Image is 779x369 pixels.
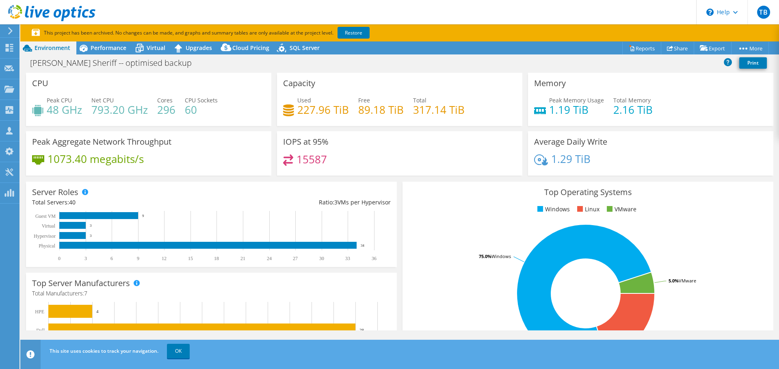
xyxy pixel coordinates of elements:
h3: Average Daily Write [534,137,607,146]
span: 7 [84,289,87,297]
text: 15 [188,256,193,261]
text: 3 [90,224,92,228]
h3: CPU [32,79,48,88]
span: Cores [157,96,173,104]
h4: 2.16 TiB [613,105,653,114]
text: 3 [84,256,87,261]
text: 9 [137,256,139,261]
text: 34 [361,243,365,247]
li: Linux [575,205,599,214]
text: 18 [214,256,219,261]
span: TB [757,6,770,19]
text: Virtual [42,223,56,229]
span: Peak CPU [47,96,72,104]
text: Guest VM [35,213,56,219]
text: 24 [267,256,272,261]
span: Free [358,96,370,104]
h3: Capacity [283,79,315,88]
span: Environment [35,44,70,52]
h4: 227.96 TiB [297,105,349,114]
tspan: VMware [679,278,696,284]
a: Share [661,42,694,54]
h4: 15587 [296,155,327,164]
text: HPE [35,309,44,315]
h3: Server Roles [32,188,78,197]
span: This site uses cookies to track your navigation. [50,347,158,354]
text: 4 [96,309,99,314]
h4: 296 [157,105,175,114]
a: Restore [338,27,370,39]
text: 30 [319,256,324,261]
a: Reports [622,42,661,54]
h4: 1.19 TiB [549,105,604,114]
span: 40 [69,198,76,206]
h4: Total Manufacturers: [32,289,391,298]
span: Used [297,96,311,104]
h4: 48 GHz [47,105,82,114]
a: OK [167,344,190,358]
h4: 1073.40 megabits/s [48,154,144,163]
span: SQL Server [290,44,320,52]
span: Total [413,96,426,104]
text: 33 [345,256,350,261]
h4: 793.20 GHz [91,105,148,114]
text: 27 [293,256,298,261]
svg: \n [706,9,714,16]
text: Dell [36,328,45,333]
tspan: 75.0% [479,253,491,259]
span: Virtual [147,44,165,52]
p: This project has been archived. No changes can be made, and graphs and summary tables are only av... [32,28,430,37]
span: Performance [91,44,126,52]
h1: [PERSON_NAME] Sheriff -- optimised backup [26,59,204,67]
span: CPU Sockets [185,96,218,104]
text: 3 [90,234,92,238]
text: Hypervisor [34,233,56,239]
h3: Top Operating Systems [409,188,767,197]
h3: Top Server Manufacturers [32,279,130,288]
a: More [731,42,769,54]
text: 36 [372,256,377,261]
span: Upgrades [186,44,212,52]
text: Physical [39,243,55,249]
span: 3 [334,198,338,206]
h4: 317.14 TiB [413,105,465,114]
tspan: 5.0% [669,278,679,284]
text: 21 [240,256,245,261]
li: VMware [605,205,636,214]
a: Export [694,42,731,54]
text: 0 [58,256,61,261]
div: Ratio: VMs per Hypervisor [211,198,390,207]
text: 9 [142,214,144,218]
text: 12 [162,256,167,261]
span: Peak Memory Usage [549,96,604,104]
div: Total Servers: [32,198,211,207]
h4: 1.29 TiB [551,154,591,163]
h4: 60 [185,105,218,114]
span: Net CPU [91,96,114,104]
li: Windows [535,205,570,214]
tspan: Windows [491,253,511,259]
span: Cloud Pricing [232,44,269,52]
h3: Memory [534,79,566,88]
text: 28 [359,328,364,332]
h4: 89.18 TiB [358,105,404,114]
h3: Peak Aggregate Network Throughput [32,137,171,146]
span: Total Memory [613,96,651,104]
a: Print [739,57,767,69]
h3: IOPS at 95% [283,137,329,146]
text: 6 [110,256,113,261]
